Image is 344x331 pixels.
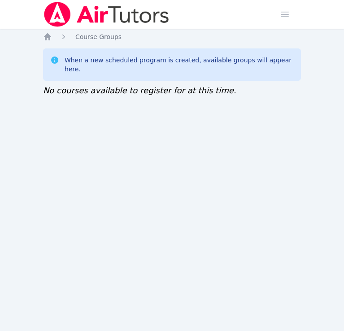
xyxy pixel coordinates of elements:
[75,32,122,41] a: Course Groups
[65,56,294,74] div: When a new scheduled program is created, available groups will appear here.
[75,33,122,40] span: Course Groups
[43,32,301,41] nav: Breadcrumb
[43,86,236,95] span: No courses available to register for at this time.
[43,2,170,27] img: Air Tutors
